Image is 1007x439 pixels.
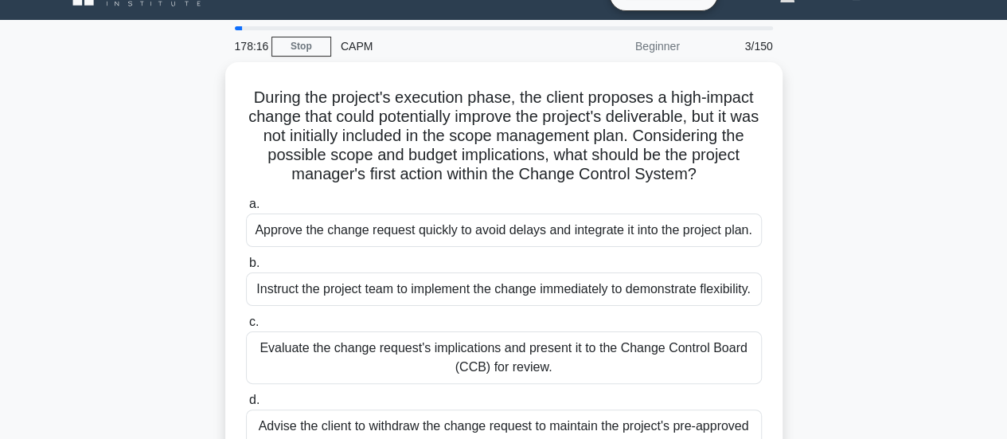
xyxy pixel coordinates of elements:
[689,30,783,62] div: 3/150
[249,197,260,210] span: a.
[246,214,762,247] div: Approve the change request quickly to avoid delays and integrate it into the project plan.
[244,88,763,185] h5: During the project's execution phase, the client proposes a high-impact change that could potenti...
[249,393,260,406] span: d.
[249,315,259,328] span: c.
[249,256,260,269] span: b.
[225,30,271,62] div: 178:16
[550,30,689,62] div: Beginner
[246,272,762,306] div: Instruct the project team to implement the change immediately to demonstrate flexibility.
[246,331,762,384] div: Evaluate the change request's implications and present it to the Change Control Board (CCB) for r...
[271,37,331,57] a: Stop
[331,30,550,62] div: CAPM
